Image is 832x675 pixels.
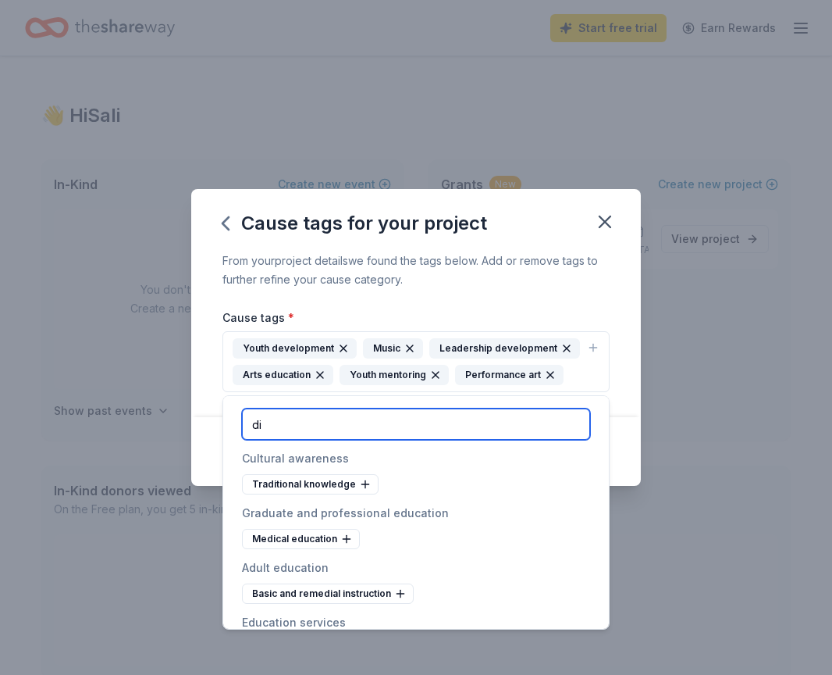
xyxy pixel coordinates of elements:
div: Performance art [455,365,564,385]
div: Youth development [233,338,357,359]
label: Cause tags [222,310,294,326]
div: Music [363,338,423,359]
div: Cultural awareness [242,449,590,468]
div: Graduate and professional education [242,504,590,523]
div: Education services [242,613,590,632]
div: Traditional knowledge [242,474,379,495]
div: From your project details we found the tags below. Add or remove tags to further refine your caus... [222,252,610,289]
div: Leadership development [429,338,580,359]
div: Cause tags for your project [222,211,487,236]
div: Arts education [233,365,333,385]
div: Youth mentoring [340,365,449,385]
div: Medical education [242,529,360,549]
input: Search causes [242,409,590,440]
button: Youth developmentMusicLeadership developmentArts educationYouth mentoringPerformance art [222,331,610,392]
div: Basic and remedial instruction [242,584,414,604]
div: Adult education [242,559,590,577]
